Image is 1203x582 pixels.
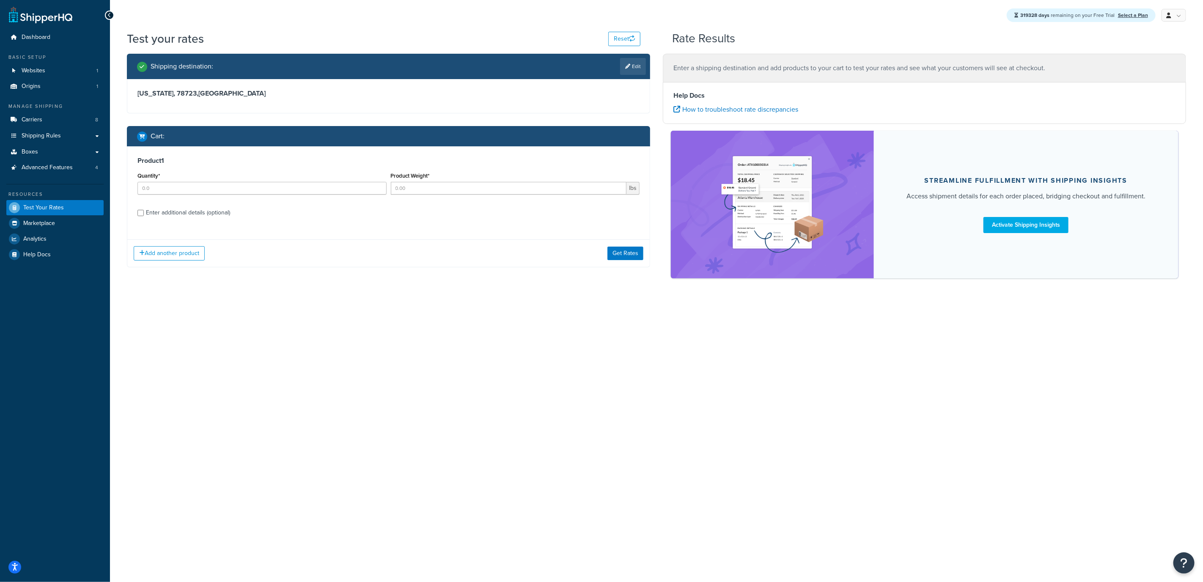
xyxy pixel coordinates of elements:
button: Add another product [134,246,205,261]
div: Enter additional details (optional) [146,207,230,219]
span: 1 [96,67,98,74]
button: Get Rates [607,247,643,260]
input: 0.00 [391,182,627,195]
span: Help Docs [23,251,51,258]
span: Boxes [22,148,38,156]
li: Origins [6,79,104,94]
span: Marketplace [23,220,55,227]
h1: Test your rates [127,30,204,47]
a: How to troubleshoot rate discrepancies [673,104,798,114]
span: Carriers [22,116,42,124]
label: Product Weight* [391,173,430,179]
a: Shipping Rules [6,128,104,144]
li: Carriers [6,112,104,128]
li: Websites [6,63,104,79]
a: Activate Shipping Insights [983,217,1068,233]
h4: Help Docs [673,91,1176,101]
span: Shipping Rules [22,132,61,140]
span: 4 [95,164,98,171]
div: Basic Setup [6,54,104,61]
p: Enter a shipping destination and add products to your cart to test your rates and see what your c... [673,62,1176,74]
a: Edit [620,58,646,75]
a: Help Docs [6,247,104,262]
h3: [US_STATE], 78723 , [GEOGRAPHIC_DATA] [137,89,640,98]
span: Analytics [23,236,47,243]
a: Carriers8 [6,112,104,128]
a: Marketplace [6,216,104,231]
input: Enter additional details (optional) [137,210,144,216]
h2: Cart : [151,132,165,140]
span: Dashboard [22,34,50,41]
img: feature-image-si-e24932ea9b9fcd0ff835db86be1ff8d589347e8876e1638d903ea230a36726be.png [720,143,825,266]
span: Test Your Rates [23,204,64,211]
div: Streamline Fulfillment with Shipping Insights [925,176,1128,185]
button: Open Resource Center [1173,552,1195,574]
span: 1 [96,83,98,90]
h3: Product 1 [137,156,640,165]
span: Origins [22,83,41,90]
div: Access shipment details for each order placed, bridging checkout and fulfillment. [906,191,1145,201]
div: Manage Shipping [6,103,104,110]
span: Websites [22,67,45,74]
a: Advanced Features4 [6,160,104,176]
label: Quantity* [137,173,160,179]
a: Origins1 [6,79,104,94]
span: 8 [95,116,98,124]
a: Dashboard [6,30,104,45]
button: Reset [608,32,640,46]
input: 0.0 [137,182,387,195]
h2: Shipping destination : [151,63,213,70]
a: Boxes [6,144,104,160]
span: remaining on your Free Trial [1020,11,1116,19]
strong: 319328 days [1020,11,1049,19]
span: lbs [626,182,640,195]
a: Test Your Rates [6,200,104,215]
h2: Rate Results [673,32,736,45]
div: Resources [6,191,104,198]
li: Advanced Features [6,160,104,176]
a: Analytics [6,231,104,247]
span: Advanced Features [22,164,73,171]
a: Select a Plan [1118,11,1148,19]
a: Websites1 [6,63,104,79]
